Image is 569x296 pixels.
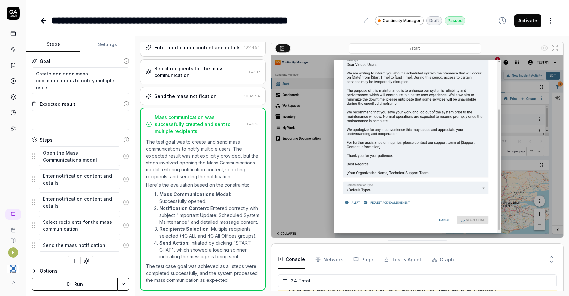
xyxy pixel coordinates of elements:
button: Open in full screen [550,43,560,53]
div: Send the mass notification [154,93,217,100]
strong: Notification Content [159,205,208,211]
time: 10:46:23 [244,122,260,126]
strong: Recipients Selection [159,226,209,232]
button: Remove step [120,239,132,252]
button: Network [315,250,343,269]
button: Console [278,250,305,269]
div: Steps [40,136,53,143]
p: The test goal was to create and send mass communications to notify multiple users. The expected r... [146,138,260,180]
img: Screenshot [271,55,563,238]
div: Expected result [40,101,75,107]
strong: Mass Communications Modal [159,192,230,197]
div: Suggestions [32,238,129,252]
p: Here's the evaluation based on the constraints: [146,181,260,188]
img: 4C Strategies Logo [7,263,19,275]
div: Suggestions [32,169,129,190]
button: View version history [494,14,510,27]
button: Activate [514,14,541,27]
li: : Successfully opened. [159,191,260,205]
button: Settings [80,37,135,52]
div: Goal [40,58,50,65]
button: Remove step [120,196,132,209]
span: Continuity Manager [383,18,421,24]
time: 10:45:17 [246,70,260,74]
a: Continuity Manager [375,16,424,25]
div: Select recipients for the mass communication [154,65,243,79]
time: 10:44:54 [244,45,260,50]
button: Test & Agent [384,250,421,269]
button: Steps [26,37,80,52]
div: Suggestions [32,215,129,236]
button: Page [353,250,373,269]
p: The test case goal was achieved as all steps were completed successfully, and the system processe... [146,263,260,283]
li: : Multiple recipients selected (4C ALL and 4C All Offices groups). [159,225,260,239]
li: : Entered correctly with subject "Important Update: Scheduled System Maintenance" and detailed me... [159,205,260,225]
a: Documentation [3,233,23,243]
div: Enter notification content and details [154,44,241,51]
a: New conversation [5,209,21,220]
button: Remove step [120,219,132,232]
button: Show all interative elements [539,43,550,53]
button: F [8,247,18,258]
time: 10:45:54 [244,94,260,98]
button: Graph [432,250,454,269]
strong: Send Action [159,240,188,246]
button: Remove step [120,173,132,186]
button: Remove step [120,150,132,163]
div: Suggestions [32,192,129,213]
a: Book a call with us [3,222,23,233]
div: Suggestions [32,146,129,166]
button: 4C Strategies Logo [3,258,23,276]
div: Draft [426,16,442,25]
button: Run [32,278,118,291]
div: Options [40,267,129,275]
button: Options [32,267,129,275]
li: : Initiated by clicking "START CHAT", which showed a loading spinner indicating the message is be... [159,239,260,260]
div: Passed [445,16,465,25]
div: Mass communication was successfully created and sent to multiple recipients. [155,114,241,134]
